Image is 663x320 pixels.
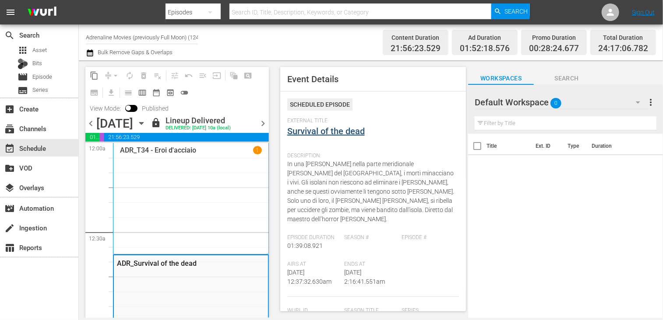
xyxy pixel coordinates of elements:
span: Episode [32,73,52,81]
span: 0 [550,94,561,112]
span: Week Calendar View [135,86,149,100]
p: 1 [256,147,259,153]
span: Workspaces [468,73,534,84]
span: Refresh All Search Blocks [224,67,241,84]
span: Search [534,73,600,84]
span: Episode Duration [287,234,340,241]
span: Asset [18,45,28,56]
div: Default Workspace [475,90,649,115]
span: Reports [4,243,15,253]
span: calendar_view_week_outlined [138,88,147,97]
th: Duration [587,134,639,158]
th: Ext. ID [530,134,563,158]
img: ans4CAIJ8jUAAAAAAAAAAAAAAAAAAAAAAAAgQb4GAAAAAAAAAAAAAAAAAAAAAAAAJMjXAAAAAAAAAAAAAAAAAAAAAAAAgAT5G... [21,2,63,23]
span: Schedule [4,143,15,154]
span: Channels [4,124,15,134]
span: 21:56:23.529 [104,133,268,142]
span: Asset [32,46,47,55]
span: 24 hours Lineup View is OFF [177,86,191,100]
button: more_vert [646,92,656,113]
span: Event Details [287,74,339,84]
th: Title [487,134,530,158]
span: Season # [344,234,397,241]
span: Update Metadata from Key Asset [210,69,224,83]
div: Ad Duration [460,31,510,44]
span: content_copy [90,71,99,80]
span: [DATE] 2:16:41.551am [344,269,385,285]
span: Description: [287,153,455,160]
span: more_vert [646,97,656,108]
span: 01:52:18.576 [460,44,510,54]
span: External Title [287,118,455,125]
span: lock [151,118,161,128]
span: 21:56:23.529 [391,44,441,54]
a: Sign Out [632,9,655,16]
span: Episode [18,72,28,82]
span: Overlays [4,183,15,193]
span: Fill episodes with ad slates [196,69,210,83]
span: date_range_outlined [152,88,161,97]
div: Content Duration [391,31,441,44]
span: preview_outlined [166,88,175,97]
div: Bits [18,59,28,69]
div: Lineup Delivered [166,116,231,125]
span: Revert to Primary Episode [182,69,196,83]
span: Series [402,307,455,314]
span: Create Series Block [87,86,101,100]
div: ADR_Survival of the dead [117,259,225,268]
span: [DATE] 12:37:32.630am [287,269,331,285]
a: Survival of the dead [287,126,365,136]
span: Day Calendar View [118,84,135,101]
span: View Mode: [85,105,125,112]
span: In una [PERSON_NAME] nella parte meridionale [PERSON_NAME] del [GEOGRAPHIC_DATA], i morti minacci... [287,160,454,223]
span: toggle_off [180,88,189,97]
span: Create [4,104,15,115]
span: Bits [32,59,42,68]
span: Season Title [344,307,397,314]
span: Bulk Remove Gaps & Overlaps [96,49,173,56]
span: View Backup [163,86,177,100]
span: Ingestion [4,223,15,233]
span: Wurl Id [287,307,340,314]
span: 00:28:24.677 [99,133,104,142]
span: chevron_left [85,118,96,129]
span: Customize Events [165,67,182,84]
span: Month Calendar View [149,86,163,100]
span: Select an event to delete [137,69,151,83]
div: [DATE] [96,116,133,131]
span: Automation [4,203,15,214]
p: ADR_T34 - Eroi d'acciaio [120,146,196,154]
span: Download as CSV [101,84,118,101]
span: 24:17:06.782 [598,44,648,54]
button: Search [491,3,530,19]
th: Type [563,134,587,158]
span: menu [5,7,16,17]
span: Series [18,85,28,96]
span: Create Search Block [241,69,255,83]
span: Episode # [402,234,455,241]
div: Scheduled Episode [287,98,353,111]
span: Loop Content [123,69,137,83]
span: Airs At [287,261,340,268]
span: Search [504,3,528,19]
span: 00:28:24.677 [529,44,579,54]
div: DELIVERED: [DATE] 10a (local) [166,125,231,131]
span: Remove Gaps & Overlaps [101,69,123,83]
div: Total Duration [598,31,648,44]
span: chevron_right [258,118,269,129]
div: Promo Duration [529,31,579,44]
span: 01:39:08.921 [287,242,323,249]
span: Ends At [344,261,397,268]
span: Series [32,86,48,94]
span: Published [138,105,173,112]
span: Toggle to switch from Published to Draft view. [125,105,131,111]
span: VOD [4,163,15,174]
span: Search [4,30,15,41]
span: Copy Lineup [87,69,101,83]
span: 01:52:18.576 [85,133,99,142]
